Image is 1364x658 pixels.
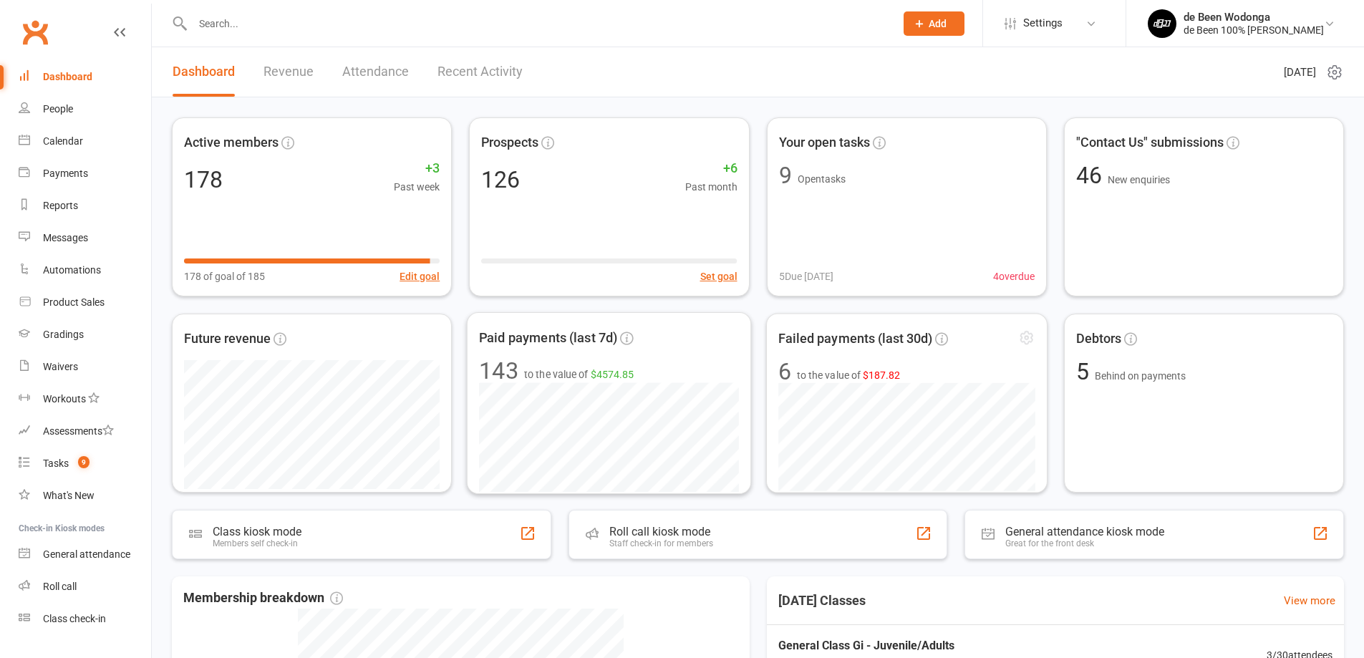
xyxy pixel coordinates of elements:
span: 46 [1076,162,1108,189]
div: 126 [481,168,520,191]
button: Add [904,11,964,36]
div: Gradings [43,329,84,340]
span: +3 [394,158,440,179]
span: Add [929,18,947,29]
a: Clubworx [17,14,53,50]
span: New enquiries [1108,174,1170,185]
div: Reports [43,200,78,211]
span: Debtors [1076,329,1121,349]
span: 9 [78,456,90,468]
span: to the value of [797,367,900,383]
div: Class check-in [43,613,106,624]
div: Workouts [43,393,86,405]
div: Members self check-in [213,538,301,548]
div: What's New [43,490,95,501]
div: Class kiosk mode [213,525,301,538]
span: 4 overdue [993,268,1035,284]
span: Settings [1023,7,1063,39]
img: thumb_image1710905826.png [1148,9,1176,38]
a: General attendance kiosk mode [19,538,151,571]
span: Failed payments (last 30d) [778,328,932,349]
span: Your open tasks [779,132,870,153]
a: Class kiosk mode [19,603,151,635]
a: Messages [19,222,151,254]
span: General Class Gi - Juvenile/Adults [778,637,992,655]
span: $4574.85 [591,369,634,380]
a: Workouts [19,383,151,415]
span: 178 of goal of 185 [184,268,265,284]
a: Automations [19,254,151,286]
div: 143 [479,359,518,383]
span: Prospects [481,132,538,153]
div: Assessments [43,425,114,437]
div: Tasks [43,458,69,469]
h3: [DATE] Classes [767,588,877,614]
div: 9 [779,164,792,187]
span: Behind on payments [1095,370,1186,382]
a: Waivers [19,351,151,383]
div: Automations [43,264,101,276]
span: +6 [685,158,737,179]
div: Great for the front desk [1005,538,1164,548]
span: $187.82 [862,369,899,380]
a: People [19,93,151,125]
div: General attendance [43,548,130,560]
input: Search... [188,14,885,34]
div: Waivers [43,361,78,372]
div: General attendance kiosk mode [1005,525,1164,538]
a: Recent Activity [437,47,523,97]
div: Calendar [43,135,83,147]
span: Open tasks [798,173,846,185]
a: Dashboard [19,61,151,93]
div: People [43,103,73,115]
a: Reports [19,190,151,222]
a: Calendar [19,125,151,158]
a: Revenue [263,47,314,97]
span: Past month [685,179,737,195]
span: Membership breakdown [183,588,343,609]
div: Roll call [43,581,77,592]
div: Dashboard [43,71,92,82]
a: What's New [19,480,151,512]
a: Product Sales [19,286,151,319]
a: Payments [19,158,151,190]
a: Gradings [19,319,151,351]
span: [DATE] [1284,64,1316,81]
a: Tasks 9 [19,447,151,480]
a: Roll call [19,571,151,603]
span: Future revenue [184,329,271,349]
a: Dashboard [173,47,235,97]
div: de Been Wodonga [1184,11,1324,24]
span: Active members [184,132,279,153]
button: Set goal [700,268,737,284]
span: Past week [394,179,440,195]
button: Edit goal [400,268,440,284]
div: Payments [43,168,88,179]
div: 178 [184,168,223,191]
a: Assessments [19,415,151,447]
div: de Been 100% [PERSON_NAME] [1184,24,1324,37]
div: Product Sales [43,296,105,308]
div: Roll call kiosk mode [609,525,713,538]
span: 5 Due [DATE] [779,268,833,284]
span: Paid payments (last 7d) [479,327,617,348]
span: 5 [1076,358,1095,385]
span: to the value of [524,367,634,383]
a: Attendance [342,47,409,97]
span: "Contact Us" submissions [1076,132,1224,153]
div: Messages [43,232,88,243]
div: Staff check-in for members [609,538,713,548]
a: View more [1284,592,1335,609]
div: 6 [778,360,791,383]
